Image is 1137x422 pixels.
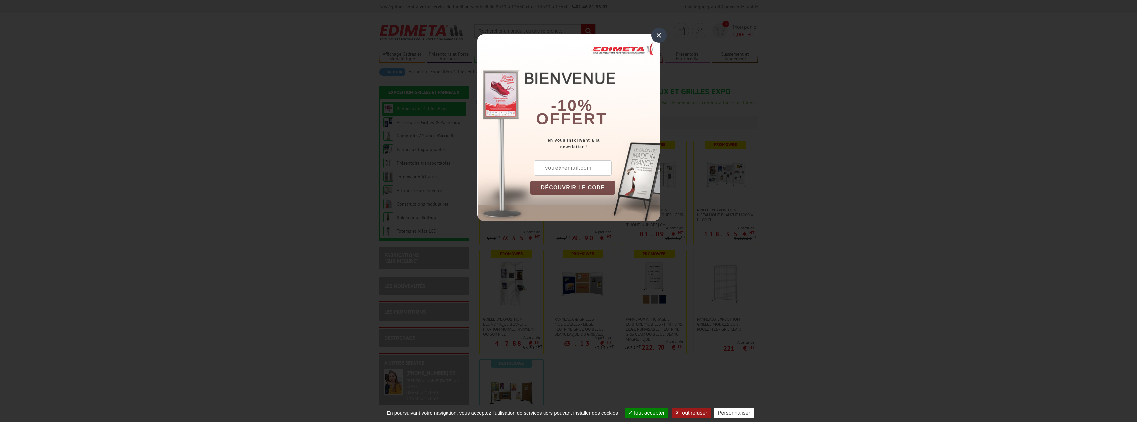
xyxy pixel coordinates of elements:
div: en vous inscrivant à la newsletter ! [530,137,660,150]
button: DÉCOUVRIR LE CODE [530,181,615,195]
button: Tout accepter [625,408,668,418]
button: Personnaliser (fenêtre modale) [714,408,754,418]
button: Tout refuser [672,408,710,418]
div: × [651,28,667,43]
font: offert [536,110,607,127]
input: votre@email.com [534,160,612,176]
span: En poursuivant votre navigation, vous acceptez l'utilisation de services tiers pouvant installer ... [383,410,621,416]
b: -10% [551,97,593,114]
